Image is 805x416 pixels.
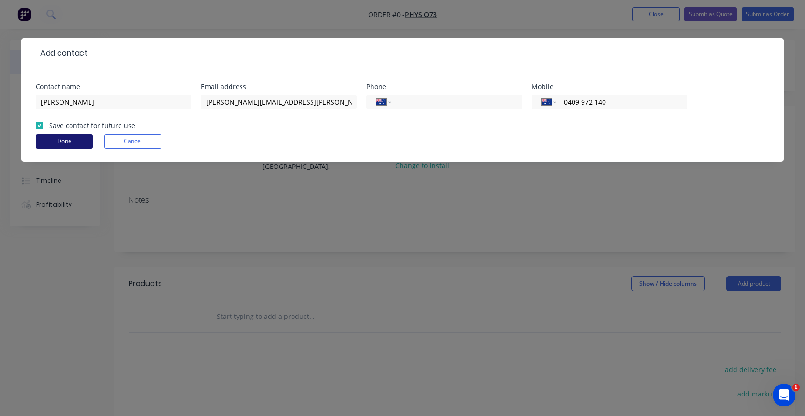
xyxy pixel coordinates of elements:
[36,83,191,90] div: Contact name
[36,134,93,149] button: Done
[104,134,161,149] button: Cancel
[366,83,522,90] div: Phone
[792,384,800,391] span: 1
[36,48,88,59] div: Add contact
[201,83,357,90] div: Email address
[532,83,687,90] div: Mobile
[49,120,135,130] label: Save contact for future use
[773,384,795,406] iframe: Intercom live chat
